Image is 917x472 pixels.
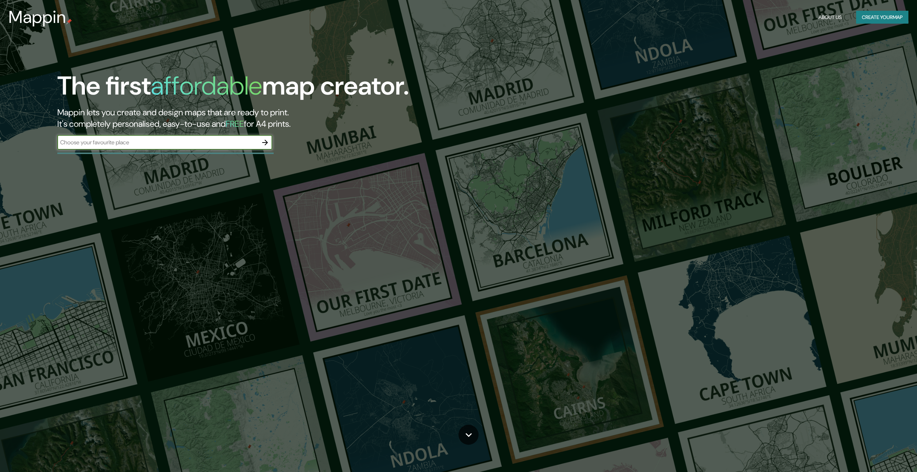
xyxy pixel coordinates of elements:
[57,71,409,107] h1: The first map creator.
[226,118,244,129] h5: FREE
[9,7,66,27] h3: Mappin
[816,11,845,24] button: About Us
[66,19,72,24] img: mappin-pin
[57,138,258,146] input: Choose your favourite place
[856,11,908,24] button: Create yourmap
[151,69,262,102] h1: affordable
[57,107,516,130] h2: Mappin lets you create and design maps that are ready to print. It's completely personalised, eas...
